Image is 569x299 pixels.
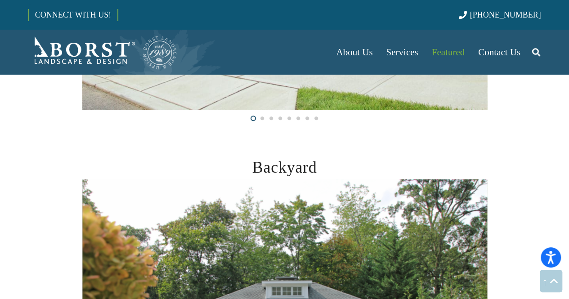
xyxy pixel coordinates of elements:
a: Back to top [540,270,562,292]
a: Featured [425,30,471,75]
span: Services [386,47,418,58]
a: About Us [329,30,379,75]
a: Borst-Logo [28,34,178,70]
a: Services [379,30,425,75]
a: CONNECT WITH US! [29,4,117,26]
h2: Backyard [82,155,487,179]
a: Contact Us [471,30,527,75]
span: [PHONE_NUMBER] [470,10,541,19]
span: About Us [336,47,372,58]
a: Search [527,41,545,63]
span: Featured [432,47,465,58]
span: Contact Us [478,47,520,58]
a: [PHONE_NUMBER] [458,10,541,19]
